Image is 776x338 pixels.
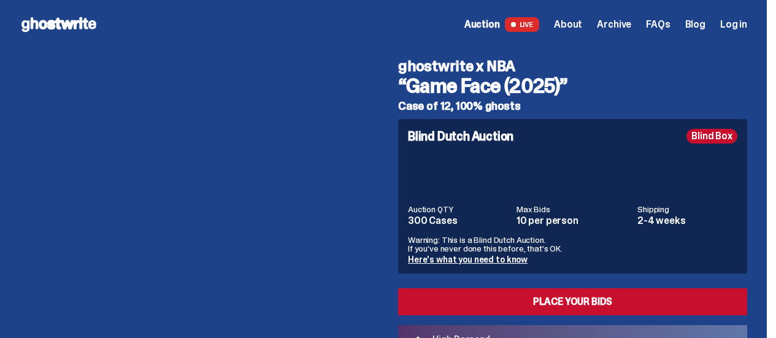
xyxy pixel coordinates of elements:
span: Auction [464,20,500,29]
a: About [554,20,582,29]
span: LIVE [505,17,540,32]
dd: 300 Cases [408,216,509,226]
dd: 10 per person [517,216,630,226]
dt: Auction QTY [408,205,509,213]
dt: Shipping [637,205,737,213]
dd: 2-4 weeks [637,216,737,226]
a: Archive [597,20,631,29]
p: Warning: This is a Blind Dutch Auction. If you’ve never done this before, that’s OK. [408,236,737,253]
a: Log in [720,20,747,29]
h3: “Game Face (2025)” [398,76,747,96]
dt: Max Bids [517,205,630,213]
h4: Blind Dutch Auction [408,130,513,142]
h5: Case of 12, 100% ghosts [398,101,747,112]
a: Auction LIVE [464,17,539,32]
div: Blind Box [686,129,737,144]
a: Here's what you need to know [408,254,528,265]
a: FAQs [646,20,670,29]
a: Blog [685,20,705,29]
h4: ghostwrite x NBA [398,59,747,74]
a: Place your Bids [398,288,747,315]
